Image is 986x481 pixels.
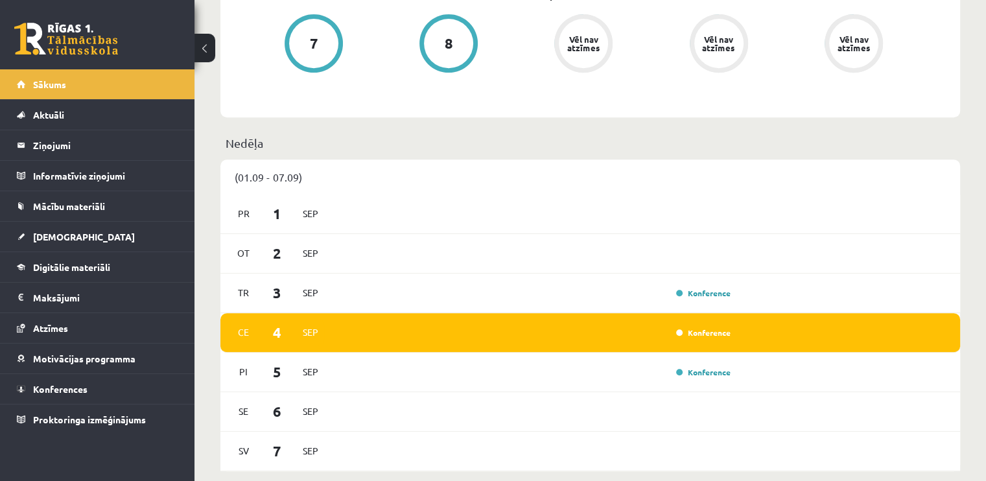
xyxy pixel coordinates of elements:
a: Aktuāli [17,100,178,130]
legend: Informatīvie ziņojumi [33,161,178,191]
a: Mācību materiāli [17,191,178,221]
a: Motivācijas programma [17,344,178,373]
a: Digitālie materiāli [17,252,178,282]
span: Se [230,401,257,421]
span: Sep [297,322,324,342]
span: Tr [230,283,257,303]
span: Atzīmes [33,322,68,334]
span: 7 [257,440,298,462]
a: Atzīmes [17,313,178,343]
span: 4 [257,322,298,343]
span: Mācību materiāli [33,200,105,212]
span: 6 [257,401,298,422]
div: (01.09 - 07.09) [220,159,960,194]
p: Nedēļa [226,134,955,152]
span: Sep [297,204,324,224]
a: 8 [381,14,516,75]
span: Ot [230,243,257,263]
span: Sv [230,441,257,461]
span: Aktuāli [33,109,64,121]
a: Maksājumi [17,283,178,312]
span: 2 [257,242,298,264]
span: Motivācijas programma [33,353,135,364]
a: Vēl nav atzīmes [516,14,651,75]
a: Konference [676,367,731,377]
a: [DEMOGRAPHIC_DATA] [17,222,178,252]
span: [DEMOGRAPHIC_DATA] [33,231,135,242]
legend: Maksājumi [33,283,178,312]
div: Vēl nav atzīmes [701,35,737,52]
span: Sep [297,362,324,382]
a: Proktoringa izmēģinājums [17,405,178,434]
span: Sep [297,441,324,461]
span: Sep [297,401,324,421]
a: Vēl nav atzīmes [786,14,921,75]
span: Sep [297,283,324,303]
a: Informatīvie ziņojumi [17,161,178,191]
span: 3 [257,282,298,303]
span: Pi [230,362,257,382]
a: Vēl nav atzīmes [651,14,786,75]
span: Pr [230,204,257,224]
legend: Ziņojumi [33,130,178,160]
div: Vēl nav atzīmes [565,35,602,52]
div: Vēl nav atzīmes [836,35,872,52]
a: Rīgas 1. Tālmācības vidusskola [14,23,118,55]
span: Digitālie materiāli [33,261,110,273]
a: Sākums [17,69,178,99]
span: Proktoringa izmēģinājums [33,414,146,425]
a: 7 [246,14,381,75]
span: Sākums [33,78,66,90]
span: Sep [297,243,324,263]
span: Ce [230,322,257,342]
a: Ziņojumi [17,130,178,160]
span: Konferences [33,383,88,395]
a: Konferences [17,374,178,404]
a: Konference [676,327,731,338]
div: 7 [310,36,318,51]
span: 5 [257,361,298,382]
div: 8 [445,36,453,51]
a: Konference [676,288,731,298]
span: 1 [257,203,298,224]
